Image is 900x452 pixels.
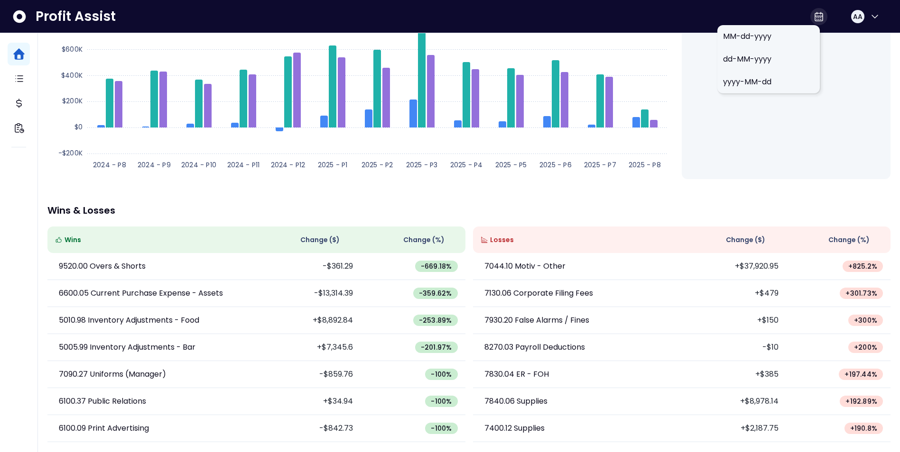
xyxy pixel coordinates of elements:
span: MM-dd-yyyy [723,31,814,42]
td: +$385 [682,361,786,388]
span: Change (%) [828,235,870,245]
span: -201.97 % [421,343,452,352]
p: 7830.04 ER - FOH [484,369,549,380]
td: +$34.94 [256,388,361,415]
p: 7090.27 Uniforms (Manager) [59,369,166,380]
td: -$13,314.39 [256,280,361,307]
text: 2025 - P7 [584,160,616,170]
p: 5010.98 Inventory Adjustments - Food [59,315,199,326]
span: + 825.2 % [848,262,877,271]
p: 6600.05 Current Purchase Expense - Assets [59,288,223,299]
span: Change ( $ ) [300,235,340,245]
td: +$7,345.6 [256,334,361,361]
text: 2024 - P10 [181,160,216,170]
p: 7130.06 Corporate Filing Fees [484,288,593,299]
text: $0 [74,122,83,132]
p: 7930.20 False Alarms / Fines [484,315,589,326]
text: 2024 - P8 [93,160,126,170]
text: $200K [62,96,83,106]
span: + 200 % [854,343,877,352]
text: 2025 - P8 [629,160,661,170]
td: +$2,187.75 [682,415,786,442]
span: + 190.8 % [850,424,877,433]
text: 2025 - P3 [406,160,438,170]
text: $400K [61,71,83,80]
td: +$8,978.14 [682,388,786,415]
span: + 197.44 % [844,370,877,379]
span: -100 % [431,424,452,433]
td: -$361.29 [256,253,361,280]
text: 2025 - P6 [539,160,572,170]
td: -$10 [682,334,786,361]
span: Change (%) [403,235,445,245]
p: 6100.09 Print Advertising [59,423,149,434]
text: -$200K [58,148,83,158]
td: +$8,892.84 [256,307,361,334]
span: AA [853,12,863,21]
text: $600K [62,45,83,54]
td: +$37,920.95 [682,253,786,280]
span: -669.18 % [421,262,452,271]
p: 5005.99 Inventory Adjustments - Bar [59,342,195,353]
p: 7044.10 Motiv - Other [484,261,566,272]
td: +$479 [682,280,786,307]
text: 2024 - P12 [271,160,306,170]
span: Wins [65,235,81,245]
td: -$859.76 [256,361,361,388]
p: 8270.03 Payroll Deductions [484,342,585,353]
span: + 192.89 % [845,397,877,406]
p: 9520.00 Overs & Shorts [59,261,146,272]
span: yyyy-MM-dd [723,76,814,88]
text: 2025 - P2 [362,160,393,170]
text: 2025 - P1 [318,160,348,170]
p: 7840.06 Supplies [484,396,547,407]
span: + 301.73 % [845,289,877,298]
span: dd-MM-yyyy [723,54,814,65]
text: 2025 - P4 [450,160,483,170]
span: Change ( $ ) [726,235,765,245]
text: 2024 - P9 [138,160,171,170]
span: -100 % [431,370,452,379]
span: Profit Assist [36,8,116,25]
p: Wins & Losses [47,206,891,215]
text: 2025 - P5 [495,160,527,170]
span: Losses [490,235,514,245]
span: + 300 % [854,316,877,325]
span: -359.62 % [419,289,452,298]
text: 2024 - P11 [227,160,260,170]
td: +$150 [682,307,786,334]
span: -100 % [431,397,452,406]
p: 7400.12 Supplies [484,423,545,434]
td: -$842.73 [256,415,361,442]
p: 6100.37 Public Relations [59,396,146,407]
span: -253.89 % [419,316,452,325]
